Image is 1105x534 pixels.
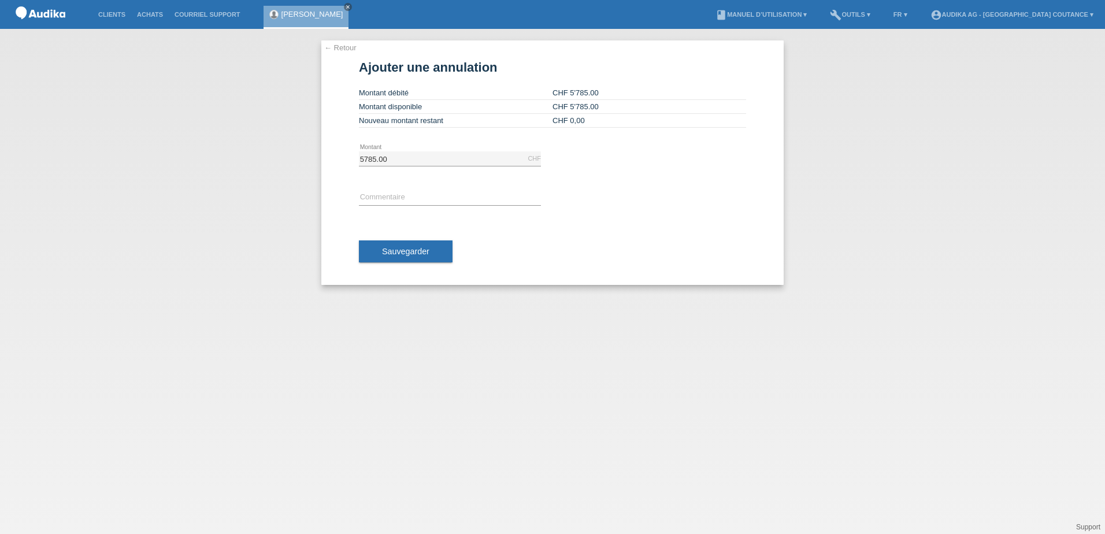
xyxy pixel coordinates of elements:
td: Montant disponible [359,100,552,114]
td: Nouveau montant restant [359,114,552,128]
span: CHF 5'785.00 [552,102,599,111]
a: Clients [92,11,131,18]
span: Sauvegarder [382,247,429,256]
a: Courriel Support [169,11,246,18]
span: CHF 5'785.00 [552,88,599,97]
i: account_circle [930,9,942,21]
a: [PERSON_NAME] [281,10,343,18]
a: POS — MF Group [12,23,69,31]
button: Sauvegarder [359,240,453,262]
i: close [345,4,351,10]
i: book [715,9,727,21]
a: ← Retour [324,43,357,52]
h1: Ajouter une annulation [359,60,746,75]
span: CHF 0,00 [552,116,585,125]
a: buildOutils ▾ [824,11,876,18]
div: CHF [528,155,541,162]
a: Achats [131,11,169,18]
a: FR ▾ [888,11,913,18]
i: build [830,9,841,21]
td: Montant débité [359,86,552,100]
a: bookManuel d’utilisation ▾ [710,11,813,18]
a: Support [1076,523,1100,531]
a: account_circleAudika AG - [GEOGRAPHIC_DATA] Coutance ▾ [925,11,1099,18]
a: close [344,3,352,11]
